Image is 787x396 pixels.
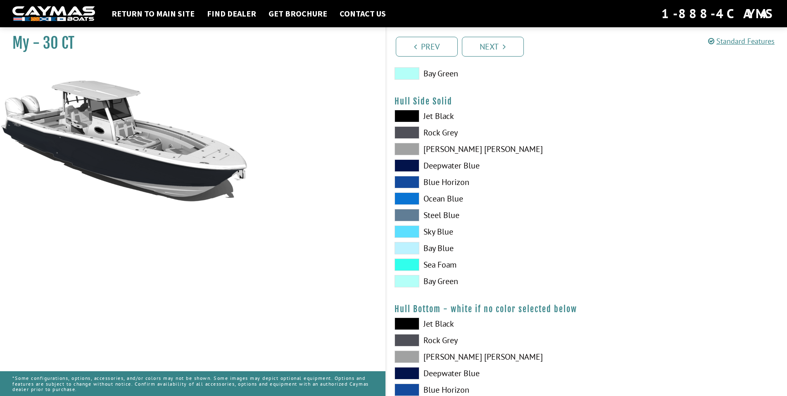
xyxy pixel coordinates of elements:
label: [PERSON_NAME] [PERSON_NAME] [395,143,578,155]
label: Jet Black [395,110,578,122]
label: Jet Black [395,318,578,330]
div: 1-888-4CAYMAS [661,5,775,23]
label: Blue Horizon [395,384,578,396]
a: Contact Us [335,8,390,19]
h1: My - 30 CT [12,34,365,52]
label: Ocean Blue [395,192,578,205]
label: Deepwater Blue [395,159,578,172]
label: Rock Grey [395,126,578,139]
h4: Hull Bottom - white if no color selected below [395,304,779,314]
label: Rock Grey [395,334,578,346]
label: Blue Horizon [395,176,578,188]
a: Prev [396,37,458,57]
label: Bay Green [395,275,578,287]
label: Bay Blue [395,242,578,254]
p: *Some configurations, options, accessories, and/or colors may not be shown. Some images may depic... [12,371,373,396]
label: Deepwater Blue [395,367,578,379]
a: Standard Features [708,36,775,46]
a: Find Dealer [203,8,260,19]
label: Bay Green [395,67,578,80]
img: white-logo-c9c8dbefe5ff5ceceb0f0178aa75bf4bb51f6bca0971e226c86eb53dfe498488.png [12,6,95,21]
a: Return to main site [107,8,199,19]
label: Steel Blue [395,209,578,221]
label: [PERSON_NAME] [PERSON_NAME] [395,351,578,363]
h4: Hull Side Solid [395,96,779,107]
a: Next [462,37,524,57]
label: Sky Blue [395,225,578,238]
label: Sea Foam [395,258,578,271]
a: Get Brochure [264,8,331,19]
